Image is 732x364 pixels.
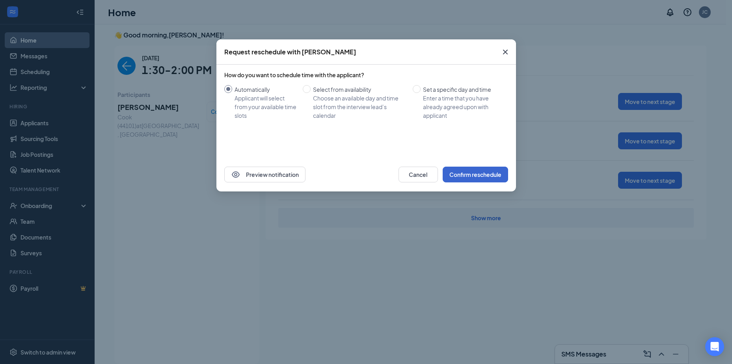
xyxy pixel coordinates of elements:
[443,167,508,182] button: Confirm reschedule
[235,94,296,120] div: Applicant will select from your available time slots
[224,167,305,182] button: EyePreview notification
[495,39,516,65] button: Close
[399,167,438,182] button: Cancel
[705,337,724,356] div: Open Intercom Messenger
[235,85,296,94] div: Automatically
[224,71,508,79] div: How do you want to schedule time with the applicant?
[423,85,502,94] div: Set a specific day and time
[231,170,240,179] svg: Eye
[423,94,502,120] div: Enter a time that you have already agreed upon with applicant
[501,47,510,57] svg: Cross
[313,85,406,94] div: Select from availability
[224,48,356,56] div: Request reschedule with [PERSON_NAME]
[313,94,406,120] div: Choose an available day and time slot from the interview lead’s calendar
